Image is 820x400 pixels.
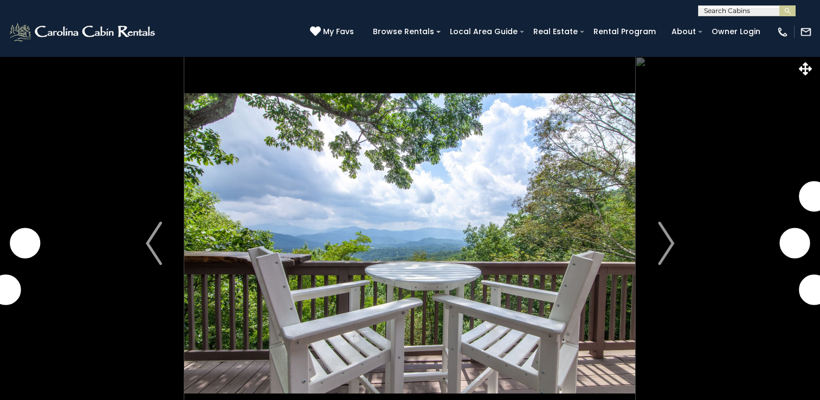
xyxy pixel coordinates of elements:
img: arrow [146,222,162,265]
a: About [666,23,701,40]
span: My Favs [323,26,354,37]
a: Rental Program [588,23,661,40]
a: Owner Login [706,23,766,40]
a: My Favs [310,26,357,38]
img: arrow [658,222,674,265]
img: White-1-2.png [8,21,158,43]
img: phone-regular-white.png [777,26,789,38]
img: mail-regular-white.png [800,26,812,38]
a: Local Area Guide [444,23,523,40]
a: Real Estate [528,23,583,40]
a: Browse Rentals [367,23,440,40]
